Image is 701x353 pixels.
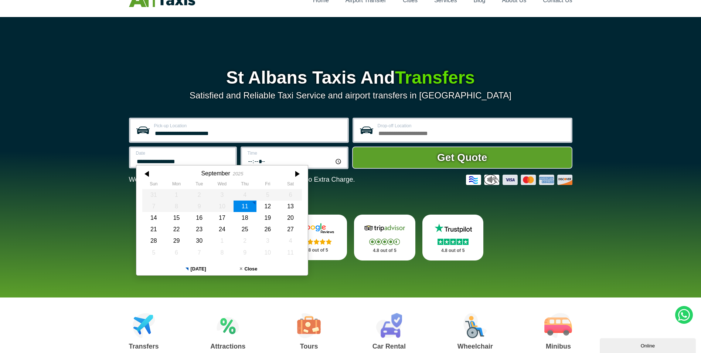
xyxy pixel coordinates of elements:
div: 15 September 2025 [165,212,188,223]
div: 04 October 2025 [279,235,302,246]
div: 27 September 2025 [279,223,302,235]
div: 01 October 2025 [211,235,234,246]
div: 08 October 2025 [211,247,234,258]
th: Tuesday [188,181,211,189]
th: Saturday [279,181,302,189]
img: Minibus [544,313,572,338]
img: Trustpilot [431,223,475,234]
img: Wheelchair [463,313,487,338]
div: 07 September 2025 [142,201,165,212]
h3: Car Rental [372,343,406,350]
div: 23 September 2025 [188,223,211,235]
button: Get Quote [352,147,572,169]
h3: Transfers [129,343,159,350]
a: Google Stars 4.8 out of 5 [286,215,347,260]
button: Close [222,263,275,275]
img: Stars [369,239,400,245]
div: 02 September 2025 [188,189,211,201]
h3: Attractions [210,343,245,350]
h3: Wheelchair [457,343,493,350]
label: Drop-off Location [378,124,566,128]
div: 06 October 2025 [165,247,188,258]
th: Monday [165,181,188,189]
label: Time [248,151,343,155]
div: 04 September 2025 [233,189,256,201]
div: 06 September 2025 [279,189,302,201]
div: 22 September 2025 [165,223,188,235]
th: Wednesday [211,181,234,189]
div: 13 September 2025 [279,201,302,212]
label: Date [136,151,231,155]
div: 30 September 2025 [188,235,211,246]
div: 03 September 2025 [211,189,234,201]
label: Pick-up Location [154,124,343,128]
h1: St Albans Taxis And [129,69,572,87]
div: 25 September 2025 [233,223,256,235]
span: The Car at No Extra Charge. [270,176,355,183]
div: 01 September 2025 [165,189,188,201]
p: 4.8 out of 5 [362,246,407,255]
iframe: chat widget [600,337,697,353]
img: Car Rental [376,313,402,338]
div: 03 October 2025 [256,235,279,246]
th: Friday [256,181,279,189]
div: 11 September 2025 [233,201,256,212]
img: Tripadvisor [363,223,407,234]
p: Satisfied and Reliable Taxi Service and airport transfers in [GEOGRAPHIC_DATA] [129,90,572,101]
div: 11 October 2025 [279,247,302,258]
div: 05 October 2025 [142,247,165,258]
div: 08 September 2025 [165,201,188,212]
a: Tripadvisor Stars 4.8 out of 5 [354,215,415,260]
div: 09 September 2025 [188,201,211,212]
div: 31 August 2025 [142,189,165,201]
button: [DATE] [169,263,222,275]
div: 10 October 2025 [256,247,279,258]
p: We Now Accept Card & Contactless Payment In [129,176,355,184]
div: 20 September 2025 [279,212,302,223]
div: 02 October 2025 [233,235,256,246]
h3: Tours [297,343,321,350]
img: Tours [297,313,321,338]
p: 4.8 out of 5 [294,246,339,255]
th: Thursday [233,181,256,189]
div: 12 September 2025 [256,201,279,212]
div: 14 September 2025 [142,212,165,223]
div: 24 September 2025 [211,223,234,235]
div: 09 October 2025 [233,247,256,258]
div: 28 September 2025 [142,235,165,246]
span: Transfers [395,68,475,87]
img: Credit And Debit Cards [466,175,572,185]
p: 4.8 out of 5 [431,246,476,255]
div: 19 September 2025 [256,212,279,223]
div: 21 September 2025 [142,223,165,235]
div: 05 September 2025 [256,189,279,201]
div: 16 September 2025 [188,212,211,223]
div: 2025 [232,171,243,176]
div: September [201,170,230,177]
div: 26 September 2025 [256,223,279,235]
img: Stars [438,239,469,245]
div: 07 October 2025 [188,247,211,258]
th: Sunday [142,181,165,189]
img: Stars [301,239,332,245]
a: Trustpilot Stars 4.8 out of 5 [422,215,484,260]
img: Airport Transfers [133,313,155,338]
img: Attractions [217,313,239,338]
img: Google [294,223,338,234]
div: 10 September 2025 [211,201,234,212]
div: 18 September 2025 [233,212,256,223]
h3: Minibus [544,343,572,350]
div: 17 September 2025 [211,212,234,223]
div: 29 September 2025 [165,235,188,246]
